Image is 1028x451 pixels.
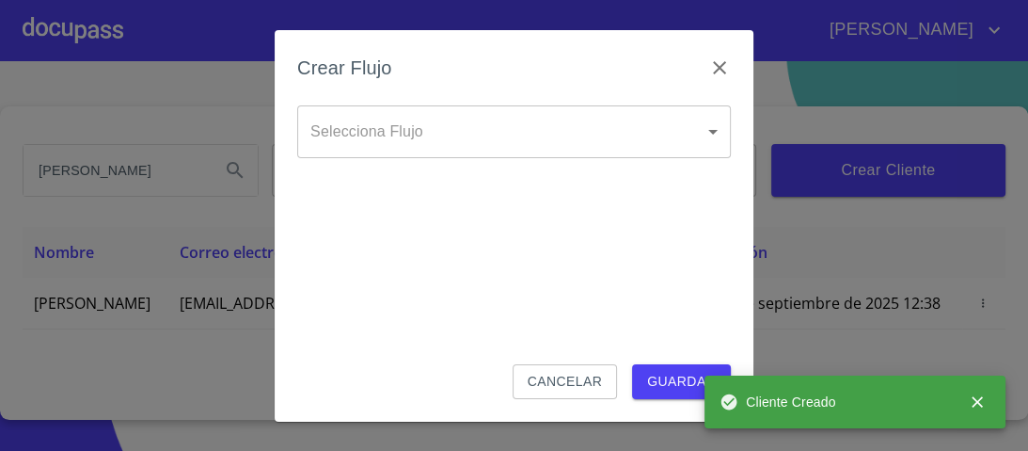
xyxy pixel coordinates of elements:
[297,53,392,83] h6: Crear Flujo
[632,364,731,399] button: Guardar
[297,105,731,158] div: ​
[647,370,716,394] span: Guardar
[720,393,836,411] span: Cliente Creado
[957,381,998,423] button: close
[528,370,602,394] span: Cancelar
[513,364,617,399] button: Cancelar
